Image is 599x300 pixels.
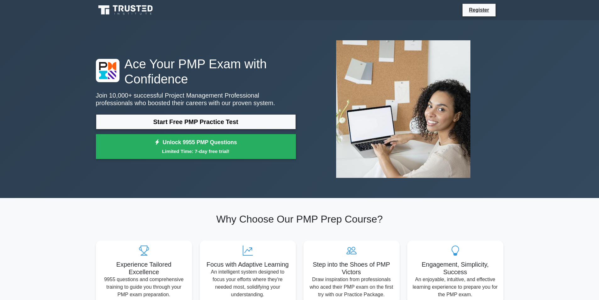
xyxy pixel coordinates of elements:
[465,6,493,14] a: Register
[96,213,503,225] h2: Why Choose Our PMP Prep Course?
[308,261,395,276] h5: Step into the Shoes of PMP Victors
[96,56,296,87] h1: Ace Your PMP Exam with Confidence
[308,276,395,298] p: Draw inspiration from professionals who aced their PMP exam on the first try with our Practice Pa...
[101,276,187,298] p: 9955 questions and comprehensive training to guide you through your PMP exam preparation.
[101,261,187,276] h5: Experience Tailored Excellence
[96,134,296,159] a: Unlock 9955 PMP QuestionsLimited Time: 7-day free trial!
[412,261,498,276] h5: Engagement, Simplicity, Success
[96,114,296,129] a: Start Free PMP Practice Test
[205,268,291,298] p: An intelligent system designed to focus your efforts where they're needed most, solidifying your ...
[96,92,296,107] p: Join 10,000+ successful Project Management Professional professionals who boosted their careers w...
[205,261,291,268] h5: Focus with Adaptive Learning
[412,276,498,298] p: An enjoyable, intuitive, and effective learning experience to prepare you for the PMP exam.
[104,148,288,155] small: Limited Time: 7-day free trial!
